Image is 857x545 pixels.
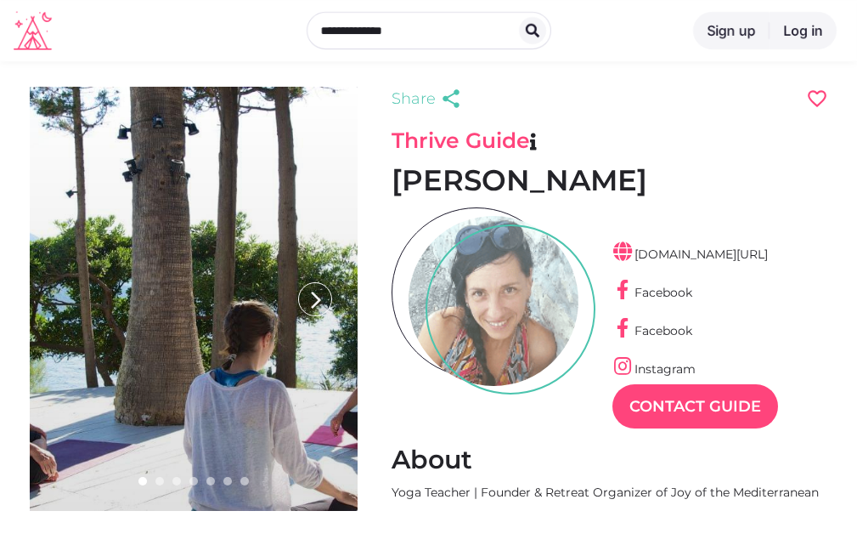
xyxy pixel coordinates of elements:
a: Share [392,87,466,111]
a: Facebook [612,323,692,338]
a: Log in [770,12,837,49]
span: Share [392,87,436,111]
h3: Thrive Guide [392,128,828,154]
h1: [PERSON_NAME] [392,162,828,199]
i: arrow_forward_ios [299,283,333,317]
a: Facebook [612,285,692,300]
a: [DOMAIN_NAME][URL] [612,247,768,262]
a: Contact Guide [612,384,778,429]
a: Instagram [612,361,696,377]
a: Sign up [693,12,770,49]
h2: About [392,444,828,476]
